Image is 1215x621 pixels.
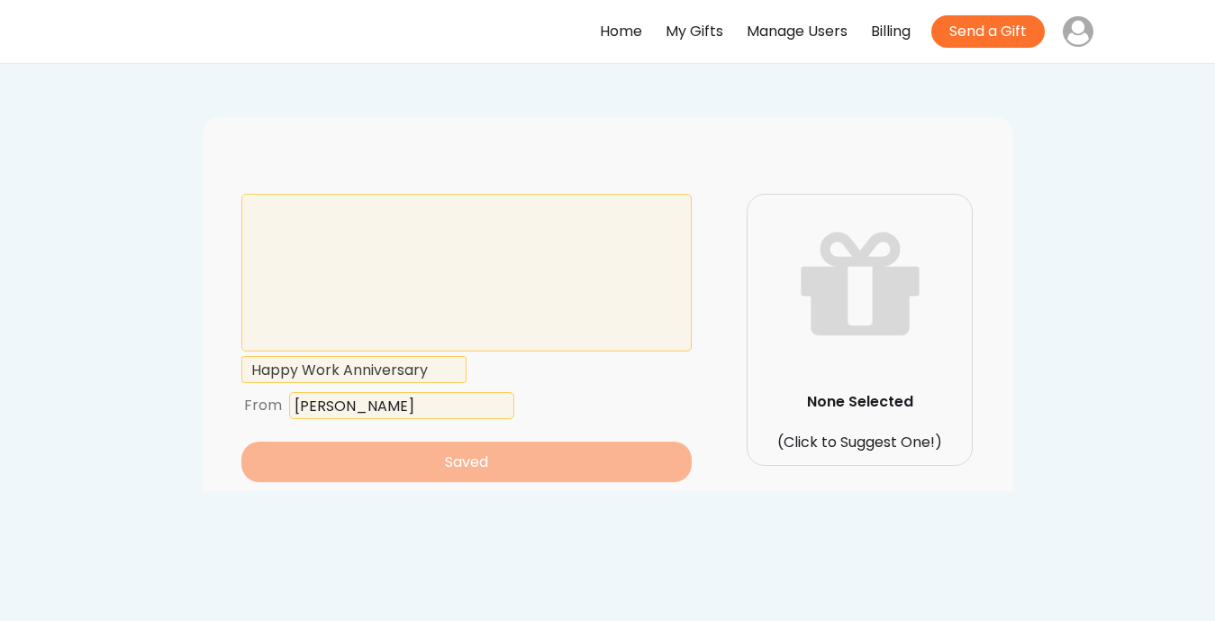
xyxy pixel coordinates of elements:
div: Billing [871,19,911,45]
div: Manage Users [747,19,848,45]
img: yH5BAEAAAAALAAAAAABAAEAAAIBRAA7 [122,16,212,48]
input: Type here... [289,392,514,419]
div: Home [600,19,642,45]
button: Saved [241,442,692,482]
div: None Selected [750,391,970,413]
button: Send a Gift [931,15,1045,48]
input: Type here... [241,356,467,383]
div: From [244,393,282,419]
div: (Click to Suggest One!) [750,432,970,453]
div: My Gifts [666,19,723,45]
